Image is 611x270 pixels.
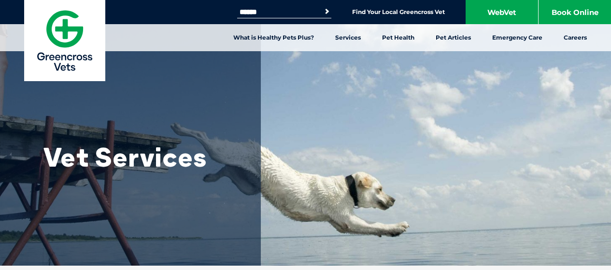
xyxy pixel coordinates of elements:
button: Search [322,7,332,16]
a: Pet Health [371,24,425,51]
a: Emergency Care [482,24,553,51]
a: Find Your Local Greencross Vet [352,8,445,16]
a: What is Healthy Pets Plus? [223,24,325,51]
h1: Vet Services [43,142,237,171]
a: Careers [553,24,597,51]
a: Pet Articles [425,24,482,51]
a: Services [325,24,371,51]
